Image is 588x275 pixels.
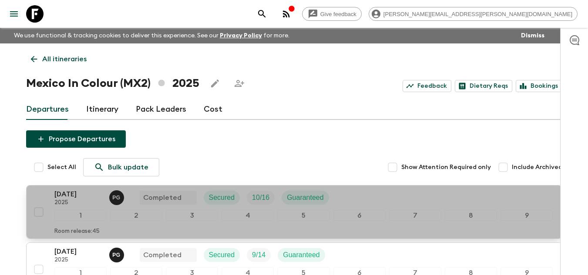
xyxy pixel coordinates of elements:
[109,193,126,200] span: Patricia Gutierrez
[287,192,324,203] p: Guaranteed
[302,7,362,21] a: Give feedback
[455,80,512,92] a: Dietary Reqs
[54,228,100,235] p: Room release: 45
[247,191,275,205] div: Trip Fill
[204,248,240,262] div: Secured
[54,189,102,199] p: [DATE]
[143,192,181,203] p: Completed
[47,163,76,172] span: Select All
[231,75,248,92] span: Share this itinerary
[42,54,87,64] p: All itineraries
[86,99,118,120] a: Itinerary
[54,246,102,257] p: [DATE]
[403,80,451,92] a: Feedback
[204,99,222,120] a: Cost
[5,5,23,23] button: menu
[26,185,562,239] button: [DATE]2025Patricia GutierrezCompletedSecuredTrip FillGuaranteed123456789Room release:45
[277,210,329,221] div: 5
[253,5,271,23] button: search adventures
[369,7,578,21] div: [PERSON_NAME][EMAIL_ADDRESS][PERSON_NAME][DOMAIN_NAME]
[516,80,562,92] a: Bookings
[54,199,102,206] p: 2025
[83,158,159,176] a: Bulk update
[252,192,269,203] p: 10 / 16
[316,11,361,17] span: Give feedback
[379,11,577,17] span: [PERSON_NAME][EMAIL_ADDRESS][PERSON_NAME][DOMAIN_NAME]
[220,33,262,39] a: Privacy Policy
[204,191,240,205] div: Secured
[333,210,386,221] div: 6
[26,75,199,92] h1: Mexico In Colour (MX2) 2025
[401,163,491,172] span: Show Attention Required only
[512,163,562,172] span: Include Archived
[389,210,441,221] div: 7
[108,162,148,172] p: Bulk update
[252,250,265,260] p: 9 / 14
[166,210,218,221] div: 3
[110,210,162,221] div: 2
[26,50,91,68] a: All itineraries
[209,192,235,203] p: Secured
[209,250,235,260] p: Secured
[10,28,293,43] p: We use functional & tracking cookies to deliver this experience. See our for more.
[206,75,224,92] button: Edit this itinerary
[143,250,181,260] p: Completed
[222,210,274,221] div: 4
[26,99,69,120] a: Departures
[247,248,271,262] div: Trip Fill
[519,30,547,42] button: Dismiss
[501,210,553,221] div: 9
[54,210,107,221] div: 1
[283,250,320,260] p: Guaranteed
[109,250,126,257] span: Patricia Gutierrez
[136,99,186,120] a: Pack Leaders
[445,210,497,221] div: 8
[26,130,126,148] button: Propose Departures
[54,257,102,264] p: 2025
